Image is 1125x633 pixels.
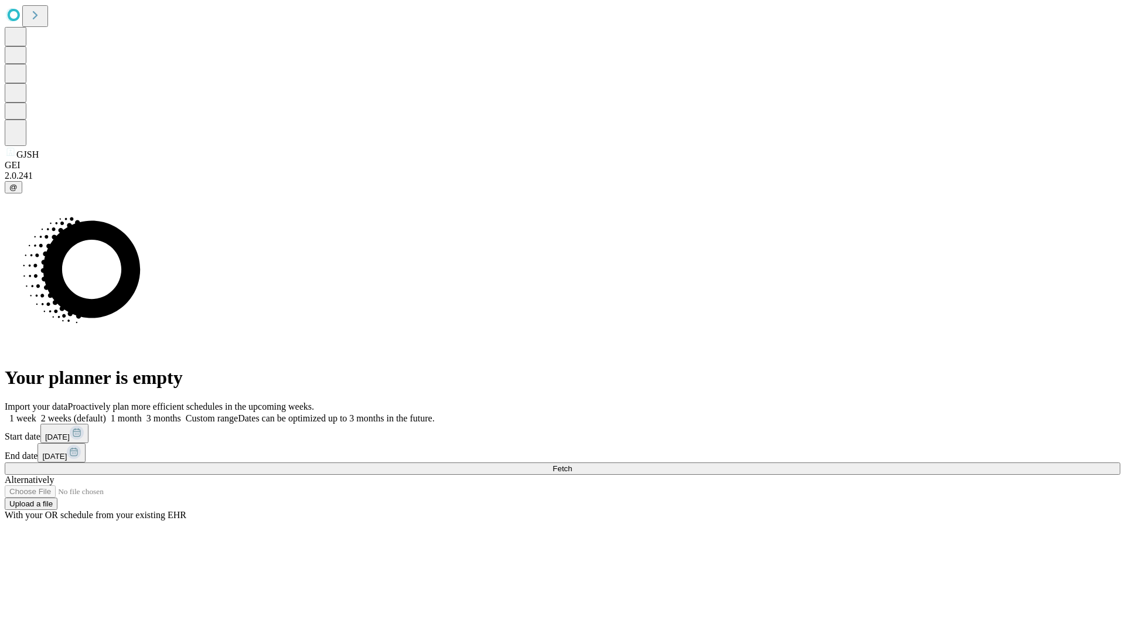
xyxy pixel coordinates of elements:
span: [DATE] [42,452,67,461]
span: Import your data [5,401,68,411]
div: 2.0.241 [5,171,1120,181]
span: 1 month [111,413,142,423]
span: @ [9,183,18,192]
button: [DATE] [37,443,86,462]
button: Upload a file [5,498,57,510]
button: Fetch [5,462,1120,475]
span: Fetch [553,464,572,473]
span: 3 months [146,413,181,423]
button: @ [5,181,22,193]
span: GJSH [16,149,39,159]
h1: Your planner is empty [5,367,1120,389]
span: Alternatively [5,475,54,485]
div: Start date [5,424,1120,443]
button: [DATE] [40,424,88,443]
span: [DATE] [45,433,70,441]
span: 1 week [9,413,36,423]
span: 2 weeks (default) [41,413,106,423]
span: Custom range [186,413,238,423]
span: With your OR schedule from your existing EHR [5,510,186,520]
div: End date [5,443,1120,462]
div: GEI [5,160,1120,171]
span: Proactively plan more efficient schedules in the upcoming weeks. [68,401,314,411]
span: Dates can be optimized up to 3 months in the future. [238,413,434,423]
